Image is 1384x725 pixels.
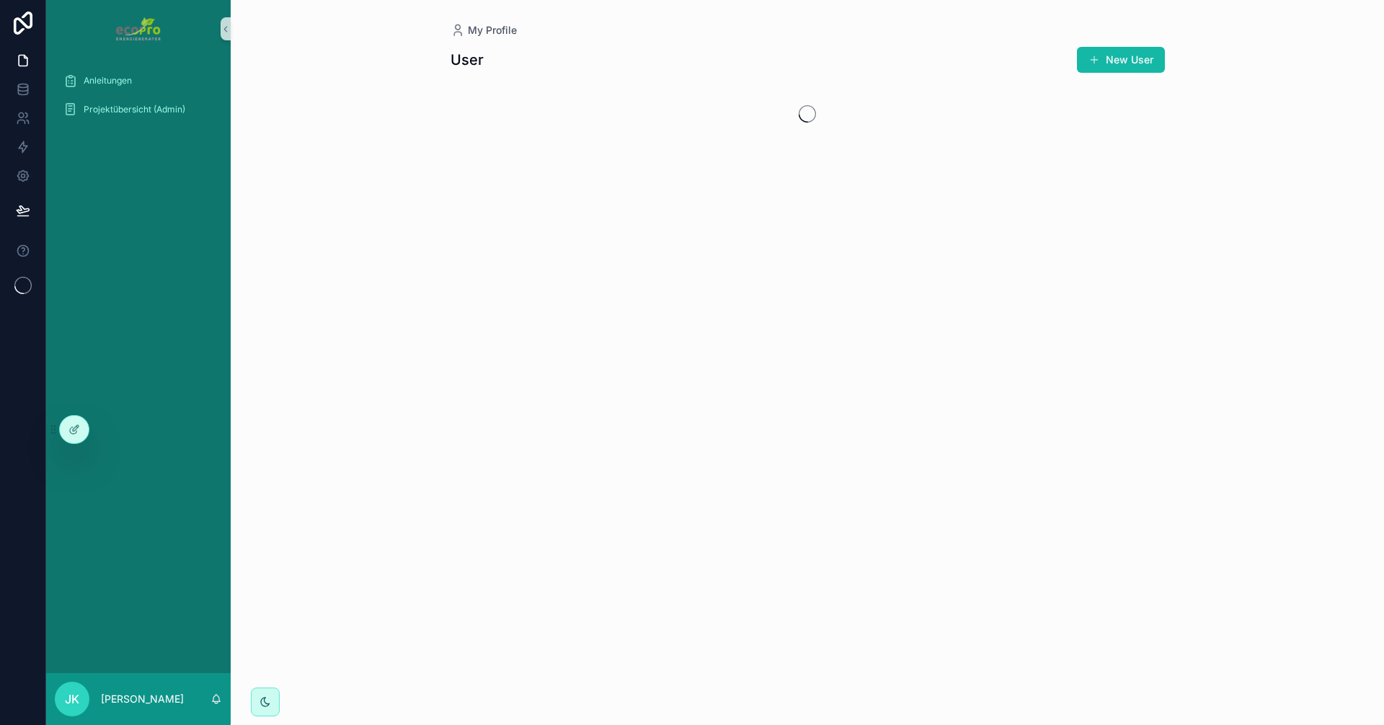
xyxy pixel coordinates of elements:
span: Projektübersicht (Admin) [84,104,185,115]
a: Anleitungen [55,68,222,94]
span: Anleitungen [84,75,132,86]
span: My Profile [468,23,517,37]
h1: User [451,50,484,70]
span: JK [65,690,79,708]
button: New User [1077,47,1165,73]
div: scrollable content [46,58,231,141]
a: Projektübersicht (Admin) [55,97,222,123]
img: App logo [116,17,160,40]
p: [PERSON_NAME] [101,692,184,706]
a: My Profile [451,23,517,37]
